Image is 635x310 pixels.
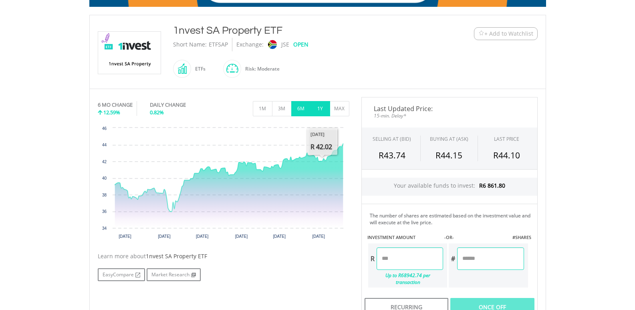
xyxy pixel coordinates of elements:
[98,268,145,281] a: EasyCompare
[236,38,264,51] div: Exchange:
[478,30,484,36] img: Watchlist
[191,59,206,79] div: ETFs
[368,112,531,120] span: 15-min. Delay*
[484,30,533,38] span: + Add to Watchlist
[368,270,443,288] div: Up to R68942.74 per transaction
[102,160,107,164] text: 42
[310,101,330,116] button: 1Y
[98,252,349,260] div: Learn more about
[98,124,349,244] svg: Interactive chart
[312,234,325,239] text: [DATE]
[102,209,107,214] text: 36
[102,143,107,147] text: 44
[449,247,457,270] div: #
[474,27,538,40] button: Watchlist + Add to Watchlist
[430,136,468,142] span: BUYING AT (ASK)
[196,234,208,239] text: [DATE]
[102,126,107,131] text: 46
[479,182,505,189] span: R6 861.80
[99,32,159,74] img: EQU.ZA.ETFSAP.png
[367,234,415,241] label: INVESTMENT AMOUNT
[272,101,292,116] button: 3M
[291,101,311,116] button: 6M
[150,109,164,116] span: 0.82%
[379,150,405,161] span: R43.74
[435,150,462,161] span: R44.15
[209,38,228,51] div: ETFSAP
[146,252,207,260] span: 1nvest SA Property ETF
[98,101,133,109] div: 6 MO CHANGE
[241,59,280,79] div: Risk: Moderate
[293,38,308,51] div: OPEN
[98,124,349,244] div: Chart. Highcharts interactive chart.
[373,136,411,142] div: SELLING AT (BID)
[444,234,454,241] label: -OR-
[150,101,213,109] div: DAILY CHANGE
[362,178,537,196] div: Your available funds to invest:
[281,38,289,51] div: JSE
[102,193,107,197] text: 38
[158,234,171,239] text: [DATE]
[102,176,107,180] text: 40
[235,234,248,239] text: [DATE]
[119,234,131,239] text: [DATE]
[493,150,520,161] span: R44.10
[494,136,519,142] div: LAST PRICE
[103,109,120,116] span: 12.59%
[147,268,201,281] a: Market Research
[173,23,425,38] div: 1nvest SA Property ETF
[368,247,377,270] div: R
[330,101,349,116] button: MAX
[102,226,107,231] text: 34
[370,212,534,226] div: The number of shares are estimated based on the investment value and will execute at the live price.
[512,234,531,241] label: #SHARES
[268,40,276,49] img: jse.png
[368,105,531,112] span: Last Updated Price:
[173,38,207,51] div: Short Name:
[253,101,272,116] button: 1M
[273,234,286,239] text: [DATE]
